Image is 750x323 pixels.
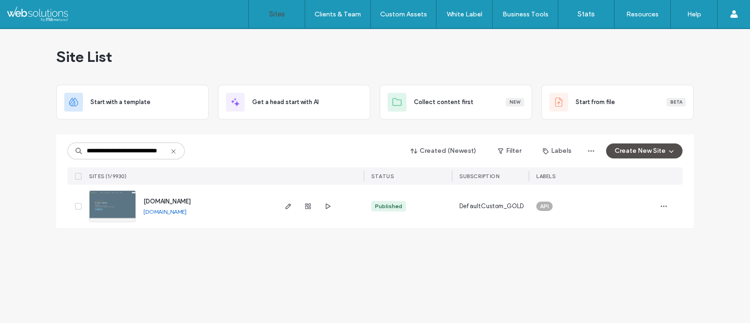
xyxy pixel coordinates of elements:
[447,10,482,18] label: White Label
[459,202,524,211] span: DefaultCustom_GOLD
[459,173,499,180] span: SUBSCRIPTION
[577,10,595,18] label: Stats
[536,173,555,180] span: LABELS
[502,10,548,18] label: Business Tools
[414,98,473,107] span: Collect content first
[89,173,127,180] span: SITES (1/9930)
[534,143,580,158] button: Labels
[218,85,370,120] div: Get a head start with AI
[488,143,531,158] button: Filter
[687,10,701,18] label: Help
[56,85,209,120] div: Start with a template
[540,202,549,210] span: API
[403,143,485,158] button: Created (Newest)
[269,10,285,18] label: Sites
[606,143,682,158] button: Create New Site
[315,10,361,18] label: Clients & Team
[252,98,319,107] span: Get a head start with AI
[143,208,187,215] a: [DOMAIN_NAME]
[576,98,615,107] span: Start from file
[371,173,394,180] span: STATUS
[380,10,427,18] label: Custom Assets
[56,47,112,66] span: Site List
[667,98,686,106] div: Beta
[506,98,524,106] div: New
[90,98,150,107] span: Start with a template
[21,7,40,15] span: Help
[541,85,694,120] div: Start from fileBeta
[375,202,402,210] div: Published
[380,85,532,120] div: Collect content firstNew
[626,10,659,18] label: Resources
[143,198,191,205] a: [DOMAIN_NAME]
